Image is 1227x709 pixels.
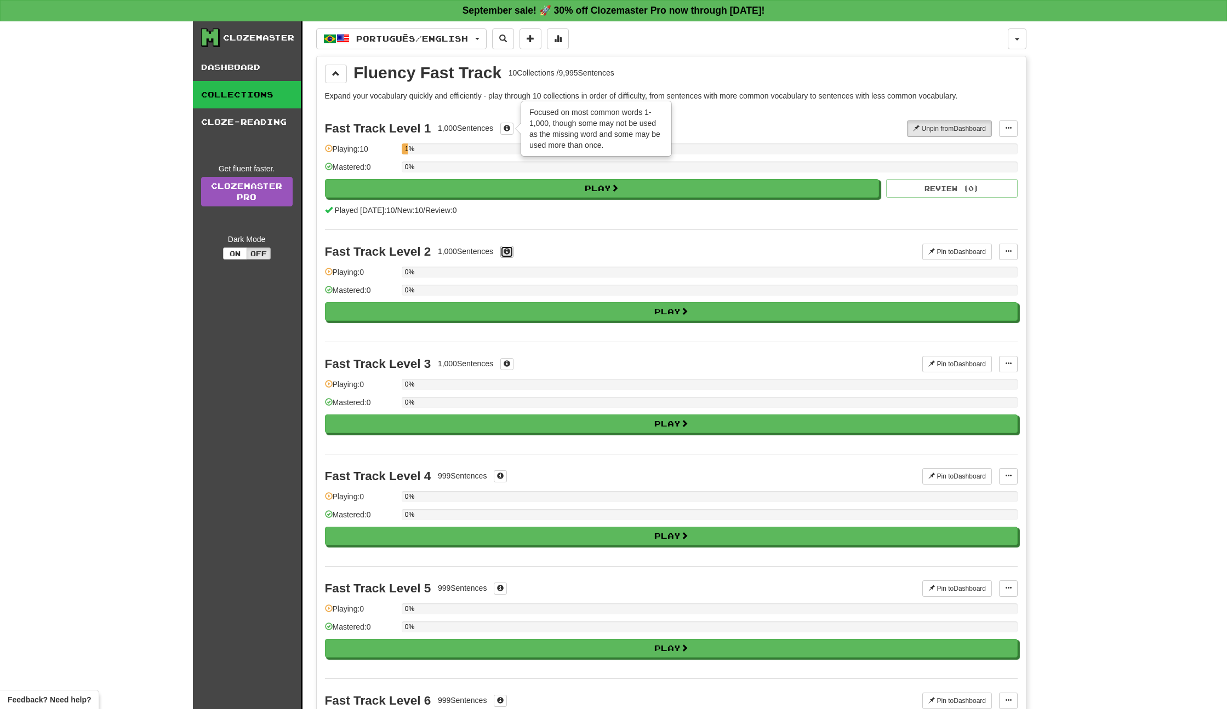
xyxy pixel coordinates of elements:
div: 1% [405,143,408,154]
button: Unpin fromDashboard [907,120,992,137]
button: Play [325,527,1018,545]
span: Open feedback widget [8,694,91,705]
div: Fluency Fast Track [353,65,501,81]
div: 1,000 Sentences [438,246,493,257]
div: Fast Track Level 3 [325,357,431,371]
div: 10 Collections / 9,995 Sentences [509,67,614,78]
div: Playing: 0 [325,491,396,509]
span: / [395,206,397,215]
button: Pin toDashboard [922,244,992,260]
a: Collections [193,81,301,108]
div: Playing: 0 [325,379,396,397]
button: Search sentences [492,28,514,49]
div: 1,000 Sentences [438,123,493,134]
button: Pin toDashboard [922,580,992,597]
div: Fast Track Level 2 [325,245,431,258]
div: Fast Track Level 5 [325,581,431,595]
button: Play [325,639,1018,658]
button: Português/English [316,28,487,49]
div: Mastered: 0 [325,285,396,303]
a: ClozemasterPro [201,177,293,206]
a: Cloze-Reading [193,108,301,136]
div: Fast Track Level 4 [325,469,431,483]
button: Play [325,179,880,198]
span: / [423,206,425,215]
div: Mastered: 0 [325,397,396,415]
button: Play [325,414,1018,433]
button: Off [247,247,271,260]
button: Pin toDashboard [922,693,992,709]
span: Português / English [356,34,468,43]
div: Mastered: 0 [325,509,396,527]
span: Played [DATE]: 10 [334,206,395,215]
div: Fast Track Level 6 [325,694,431,707]
div: Fast Track Level 1 [325,122,431,135]
button: Review (0) [886,179,1018,198]
span: New: 10 [397,206,423,215]
div: 1,000 Sentences [438,358,493,369]
span: Review: 0 [425,206,457,215]
button: Play [325,302,1018,321]
button: Pin toDashboard [922,356,992,372]
div: Mastered: 0 [325,162,396,180]
div: Mastered: 0 [325,621,396,639]
div: Playing: 0 [325,603,396,621]
button: Pin toDashboard [922,468,992,485]
p: Expand your vocabulary quickly and efficiently - play through 10 collections in order of difficul... [325,90,1018,101]
strong: September sale! 🚀 30% off Clozemaster Pro now through [DATE]! [463,5,765,16]
a: Dashboard [193,54,301,81]
div: Get fluent faster. [201,163,293,174]
div: Playing: 0 [325,267,396,285]
div: Clozemaster [223,32,294,43]
div: 999 Sentences [438,583,487,593]
div: Playing: 10 [325,143,396,162]
button: More stats [547,28,569,49]
div: 999 Sentences [438,695,487,706]
div: 999 Sentences [438,470,487,481]
button: Add sentence to collection [520,28,541,49]
div: Dark Mode [201,234,293,245]
div: Focused on most common words 1-1,000, though some may not be used as the missing word and some ma... [522,102,671,155]
button: On [223,247,247,260]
